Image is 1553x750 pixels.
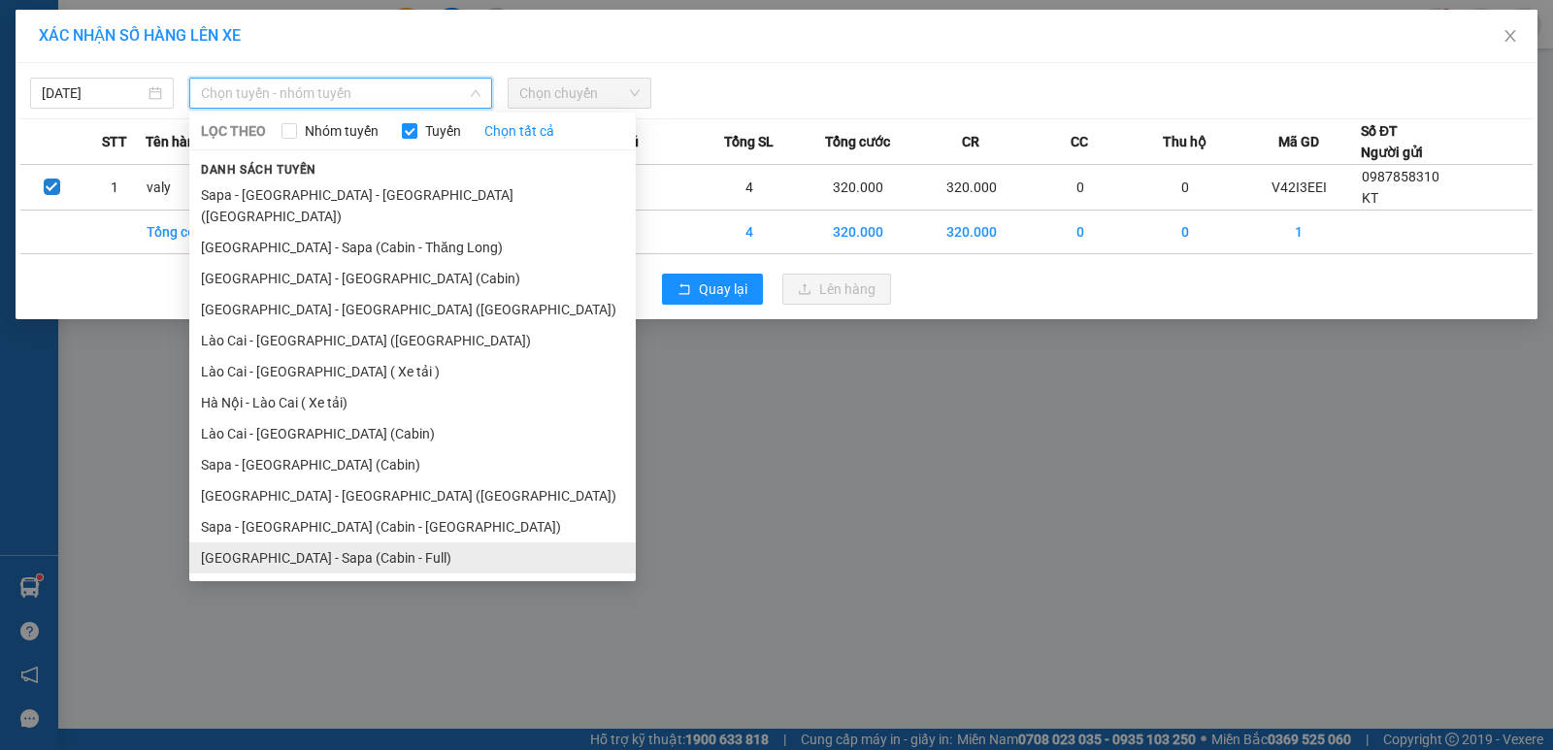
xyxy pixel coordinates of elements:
[914,211,1028,254] td: 320.000
[1362,190,1378,206] span: KT
[189,449,636,480] li: Sapa - [GEOGRAPHIC_DATA] (Cabin)
[417,120,469,142] span: Tuyến
[189,511,636,542] li: Sapa - [GEOGRAPHIC_DATA] (Cabin - [GEOGRAPHIC_DATA])
[1361,120,1423,163] div: Số ĐT Người gửi
[201,120,266,142] span: LỌC THEO
[39,26,241,45] span: XÁC NHẬN SỐ HÀNG LÊN XE
[146,165,250,211] td: valy
[189,542,636,573] li: [GEOGRAPHIC_DATA] - Sapa (Cabin - Full)
[662,274,763,305] button: rollbackQuay lại
[201,79,480,108] span: Chọn tuyến - nhóm tuyến
[102,113,469,235] h2: VP Nhận: VP Sapa
[699,278,747,300] span: Quay lại
[1238,165,1361,211] td: V42I3EEI
[677,282,691,298] span: rollback
[189,325,636,356] li: Lào Cai - [GEOGRAPHIC_DATA] ([GEOGRAPHIC_DATA])
[519,79,640,108] span: Chọn chuyến
[117,46,237,78] b: Sao Việt
[189,232,636,263] li: [GEOGRAPHIC_DATA] - Sapa (Cabin - Thăng Long)
[802,165,915,211] td: 320.000
[592,165,697,211] td: ---
[1028,211,1133,254] td: 0
[1133,165,1238,211] td: 0
[146,131,203,152] span: Tên hàng
[297,120,386,142] span: Nhóm tuyến
[782,274,891,305] button: uploadLên hàng
[1278,131,1319,152] span: Mã GD
[189,356,636,387] li: Lào Cai - [GEOGRAPHIC_DATA] ( Xe tải )
[1238,211,1361,254] td: 1
[724,131,774,152] span: Tổng SL
[189,179,636,232] li: Sapa - [GEOGRAPHIC_DATA] - [GEOGRAPHIC_DATA] ([GEOGRAPHIC_DATA])
[189,480,636,511] li: [GEOGRAPHIC_DATA] - [GEOGRAPHIC_DATA] ([GEOGRAPHIC_DATA])
[11,113,156,145] h2: V42I3EEI
[189,387,636,418] li: Hà Nội - Lào Cai ( Xe tải)
[11,16,108,113] img: logo.jpg
[470,87,481,99] span: down
[962,131,979,152] span: CR
[259,16,469,48] b: [DOMAIN_NAME]
[1071,131,1088,152] span: CC
[484,120,554,142] a: Chọn tất cả
[146,211,250,254] td: Tổng cộng
[1362,169,1439,184] span: 0987858310
[1503,28,1518,44] span: close
[1028,165,1133,211] td: 0
[697,165,802,211] td: 4
[189,161,328,179] span: Danh sách tuyến
[1133,211,1238,254] td: 0
[1483,10,1537,64] button: Close
[189,418,636,449] li: Lào Cai - [GEOGRAPHIC_DATA] (Cabin)
[802,211,915,254] td: 320.000
[825,131,890,152] span: Tổng cước
[83,165,147,211] td: 1
[1163,131,1206,152] span: Thu hộ
[42,82,145,104] input: 12/10/2025
[189,294,636,325] li: [GEOGRAPHIC_DATA] - [GEOGRAPHIC_DATA] ([GEOGRAPHIC_DATA])
[697,211,802,254] td: 4
[189,263,636,294] li: [GEOGRAPHIC_DATA] - [GEOGRAPHIC_DATA] (Cabin)
[102,131,127,152] span: STT
[914,165,1028,211] td: 320.000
